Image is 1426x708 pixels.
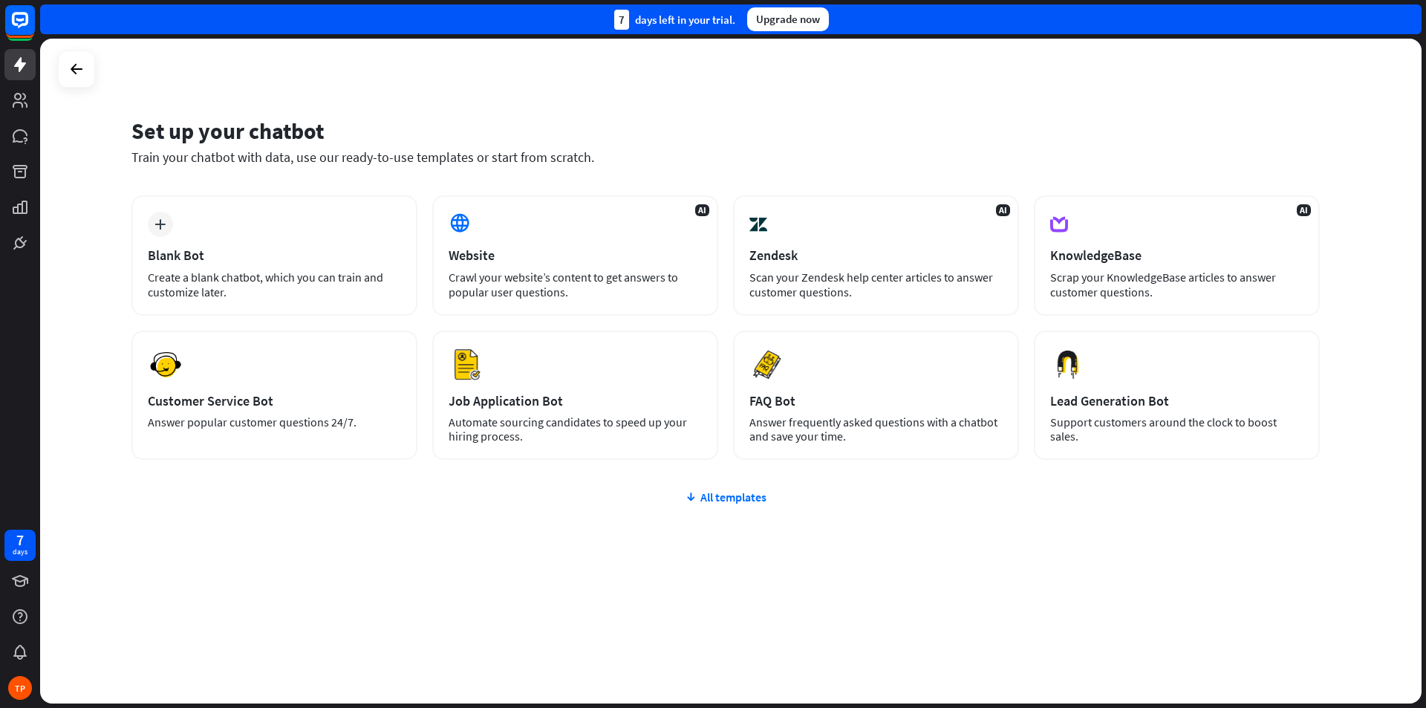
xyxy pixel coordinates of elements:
[749,392,1003,409] div: FAQ Bot
[695,204,709,216] span: AI
[148,415,401,429] div: Answer popular customer questions 24/7.
[131,117,1320,145] div: Set up your chatbot
[12,6,56,51] button: Open LiveChat chat widget
[13,547,27,557] div: days
[749,247,1003,264] div: Zendesk
[1050,392,1303,409] div: Lead Generation Bot
[614,10,735,30] div: days left in your trial.
[449,392,702,409] div: Job Application Bot
[614,10,629,30] div: 7
[1050,415,1303,444] div: Support customers around the clock to boost sales.
[449,270,702,299] div: Crawl your website’s content to get answers to popular user questions.
[996,204,1010,216] span: AI
[131,490,1320,504] div: All templates
[154,219,166,230] i: plus
[449,247,702,264] div: Website
[449,415,702,444] div: Automate sourcing candidates to speed up your hiring process.
[16,533,24,547] div: 7
[1050,270,1303,299] div: Scrap your KnowledgeBase articles to answer customer questions.
[747,7,829,31] div: Upgrade now
[1050,247,1303,264] div: KnowledgeBase
[148,247,401,264] div: Blank Bot
[131,149,1320,166] div: Train your chatbot with data, use our ready-to-use templates or start from scratch.
[749,415,1003,444] div: Answer frequently asked questions with a chatbot and save your time.
[4,530,36,561] a: 7 days
[749,270,1003,299] div: Scan your Zendesk help center articles to answer customer questions.
[1297,204,1311,216] span: AI
[148,392,401,409] div: Customer Service Bot
[8,676,32,700] div: TP
[148,270,401,299] div: Create a blank chatbot, which you can train and customize later.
